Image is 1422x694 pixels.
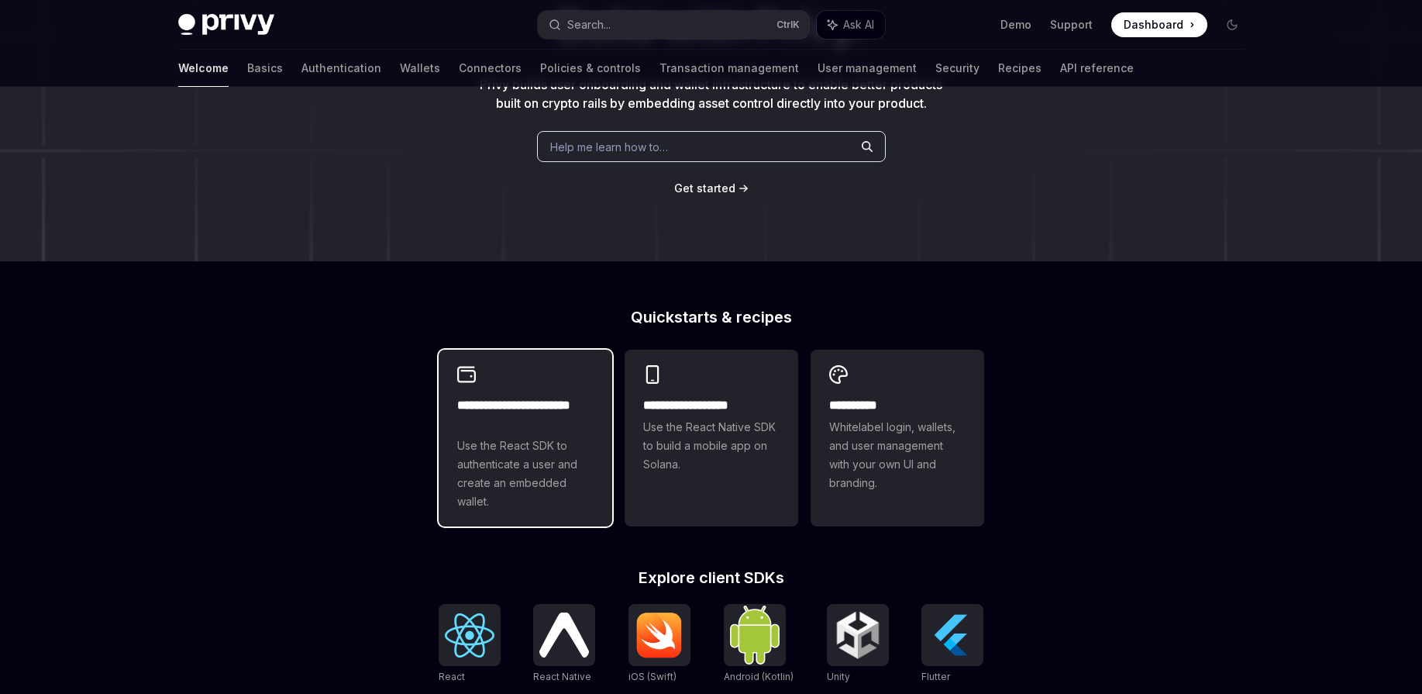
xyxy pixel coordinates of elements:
[827,604,889,685] a: UnityUnity
[928,610,977,660] img: Flutter
[818,50,917,87] a: User management
[674,181,735,196] a: Get started
[628,671,677,682] span: iOS (Swift)
[247,50,283,87] a: Basics
[829,418,966,492] span: Whitelabel login, wallets, and user management with your own UI and branding.
[539,613,589,657] img: React Native
[567,16,611,34] div: Search...
[921,604,983,685] a: FlutterFlutter
[533,604,595,685] a: React NativeReact Native
[533,671,591,682] span: React Native
[538,11,809,39] button: Search...CtrlK
[998,50,1042,87] a: Recipes
[628,604,690,685] a: iOS (Swift)iOS (Swift)
[817,11,885,39] button: Ask AI
[439,570,984,585] h2: Explore client SDKs
[457,437,594,511] span: Use the React SDK to authenticate a user and create an embedded wallet.
[540,50,641,87] a: Policies & controls
[833,610,883,660] img: Unity
[635,612,684,658] img: iOS (Swift)
[776,19,800,31] span: Ctrl K
[439,671,465,682] span: React
[445,613,494,658] img: React
[843,17,874,33] span: Ask AI
[730,606,780,664] img: Android (Kotlin)
[459,50,522,87] a: Connectors
[178,50,229,87] a: Welcome
[439,604,501,685] a: ReactReact
[921,671,950,682] span: Flutter
[1050,17,1093,33] a: Support
[178,14,274,36] img: dark logo
[1111,12,1207,37] a: Dashboard
[625,350,798,527] a: **** **** **** ***Use the React Native SDK to build a mobile app on Solana.
[1124,17,1183,33] span: Dashboard
[439,309,984,325] h2: Quickstarts & recipes
[827,671,850,682] span: Unity
[301,50,381,87] a: Authentication
[724,604,794,685] a: Android (Kotlin)Android (Kotlin)
[674,181,735,195] span: Get started
[400,50,440,87] a: Wallets
[1060,50,1134,87] a: API reference
[811,350,984,527] a: **** *****Whitelabel login, wallets, and user management with your own UI and branding.
[659,50,799,87] a: Transaction management
[724,671,794,682] span: Android (Kotlin)
[643,418,780,474] span: Use the React Native SDK to build a mobile app on Solana.
[1220,12,1245,37] button: Toggle dark mode
[935,50,980,87] a: Security
[1000,17,1031,33] a: Demo
[550,139,668,155] span: Help me learn how to…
